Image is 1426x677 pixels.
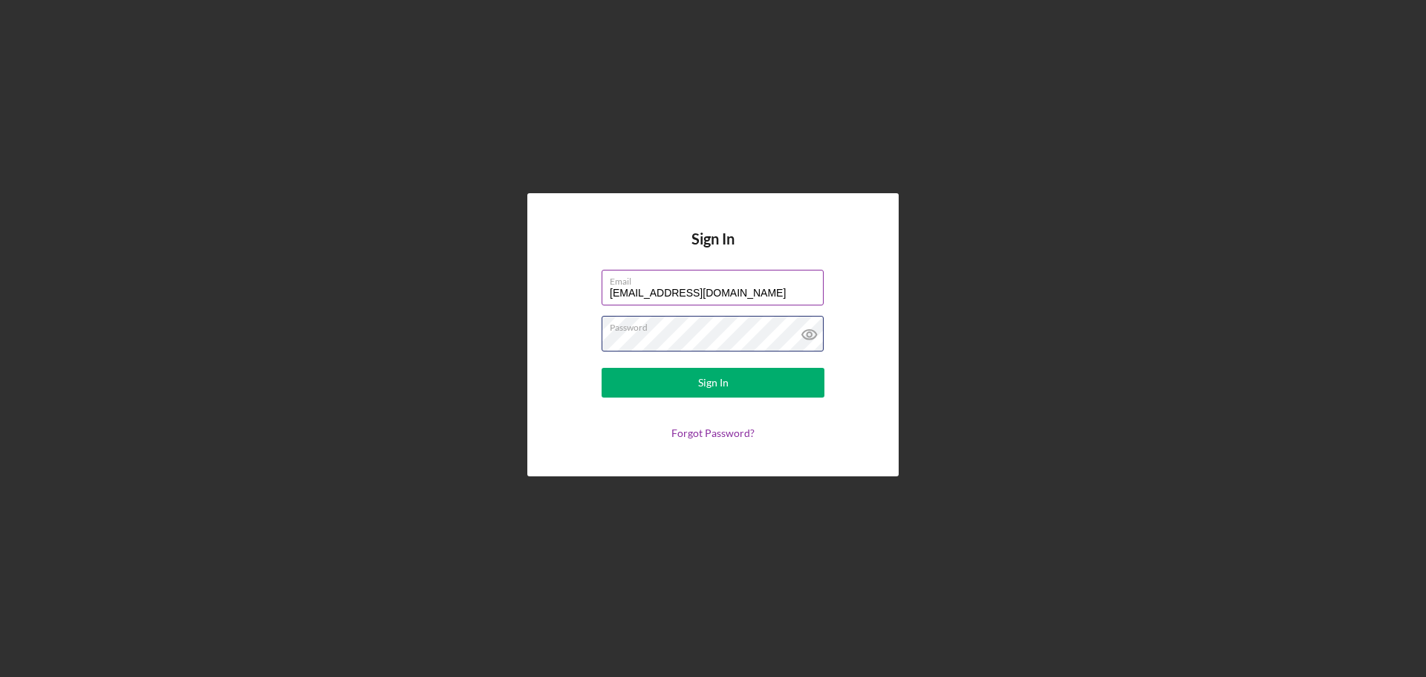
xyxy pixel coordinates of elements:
[602,368,824,398] button: Sign In
[691,230,735,270] h4: Sign In
[698,368,729,398] div: Sign In
[671,427,755,439] a: Forgot Password?
[610,271,824,287] label: Email
[610,317,824,333] label: Password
